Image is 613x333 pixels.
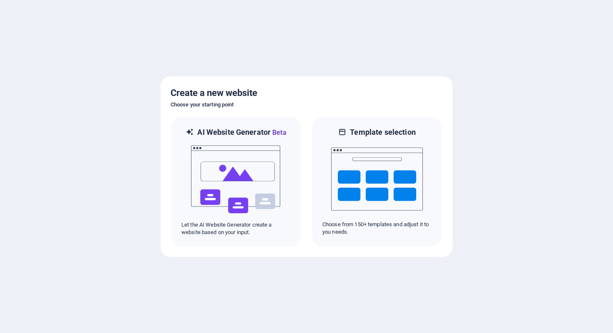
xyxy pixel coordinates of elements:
p: Choose from 150+ templates and adjust it to you needs. [322,221,432,236]
img: ai [190,138,282,221]
div: AI Website GeneratorBetaaiLet the AI Website Generator create a website based on your input. [171,116,301,247]
h6: Template selection [350,127,415,137]
h6: Choose your starting point [171,100,442,110]
div: Template selectionChoose from 150+ templates and adjust it to you needs. [312,116,442,247]
h5: Create a new website [171,86,442,100]
span: Beta [271,129,286,136]
h6: AI Website Generator [197,127,286,138]
p: Let the AI Website Generator create a website based on your input. [181,221,291,236]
